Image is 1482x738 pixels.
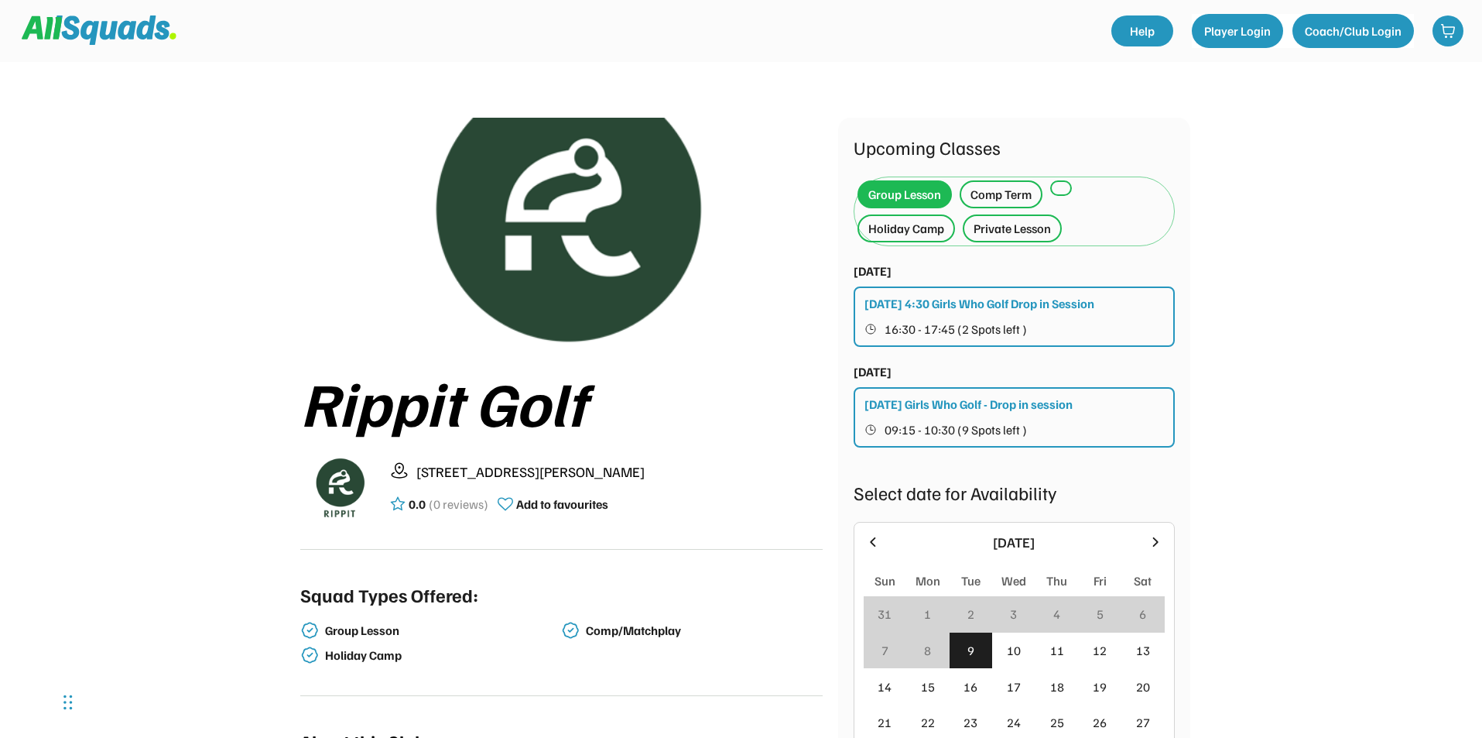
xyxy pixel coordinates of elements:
[885,323,1027,335] span: 16:30 - 17:45 (2 Spots left )
[1136,641,1150,660] div: 13
[1440,23,1456,39] img: shopping-cart-01%20%281%29.svg
[1053,605,1060,623] div: 4
[1007,641,1021,660] div: 10
[1136,678,1150,696] div: 20
[561,621,580,640] img: check-verified-01.svg
[325,648,559,663] div: Holiday Camp
[878,713,892,732] div: 21
[1007,713,1021,732] div: 24
[348,118,774,349] img: Rippitlogov2_green.png
[409,495,426,513] div: 0.0
[1010,605,1017,623] div: 3
[1139,605,1146,623] div: 6
[300,368,823,436] div: Rippit Golf
[864,319,1165,339] button: 16:30 - 17:45 (2 Spots left )
[300,646,319,664] img: check-verified-01.svg
[916,572,940,590] div: Mon
[924,605,931,623] div: 1
[1134,572,1152,590] div: Sat
[878,605,892,623] div: 31
[868,219,944,238] div: Holiday Camp
[854,362,892,381] div: [DATE]
[963,678,977,696] div: 16
[1093,641,1107,660] div: 12
[864,395,1073,414] div: [DATE] Girls Who Golf - Drop in session
[1097,605,1104,623] div: 5
[967,605,974,623] div: 2
[1192,14,1283,48] button: Player Login
[961,572,981,590] div: Tue
[854,262,892,280] div: [DATE]
[974,219,1051,238] div: Private Lesson
[878,678,892,696] div: 14
[864,420,1165,440] button: 09:15 - 10:30 (9 Spots left )
[300,621,319,640] img: check-verified-01.svg
[586,623,820,638] div: Comp/Matchplay
[874,572,895,590] div: Sun
[300,581,478,609] div: Squad Types Offered:
[1050,641,1064,660] div: 11
[1111,15,1173,46] a: Help
[854,479,1175,506] div: Select date for Availability
[1050,713,1064,732] div: 25
[921,678,935,696] div: 15
[890,532,1138,553] div: [DATE]
[325,623,559,638] div: Group Lesson
[1050,678,1064,696] div: 18
[868,185,941,204] div: Group Lesson
[429,495,488,513] div: (0 reviews)
[921,713,935,732] div: 22
[1046,572,1067,590] div: Thu
[516,495,608,513] div: Add to favourites
[300,448,378,526] img: Rippitlogov2_green.png
[1001,572,1026,590] div: Wed
[885,424,1027,436] span: 09:15 - 10:30 (9 Spots left )
[970,185,1032,204] div: Comp Term
[854,133,1175,161] div: Upcoming Classes
[1093,678,1107,696] div: 19
[22,15,176,45] img: Squad%20Logo.svg
[967,641,974,660] div: 9
[1094,572,1107,590] div: Fri
[1007,678,1021,696] div: 17
[1136,713,1150,732] div: 27
[1093,713,1107,732] div: 26
[963,713,977,732] div: 23
[881,641,888,660] div: 7
[416,462,823,482] div: [STREET_ADDRESS][PERSON_NAME]
[1292,14,1414,48] button: Coach/Club Login
[924,641,931,660] div: 8
[864,294,1094,313] div: [DATE] 4:30 Girls Who Golf Drop in Session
